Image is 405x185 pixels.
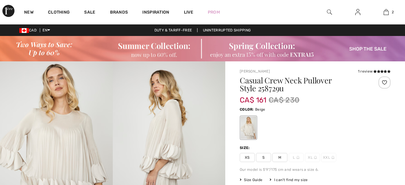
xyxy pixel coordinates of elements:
[19,28,39,32] span: CAD
[327,8,332,16] img: search the website
[240,145,251,151] div: Size:
[240,153,255,162] span: XS
[240,76,365,92] h1: Casual Crew Neck Pullover Style 258729u
[350,8,365,16] a: Sign In
[240,177,262,183] span: Size Guide
[184,9,193,15] a: Live
[19,28,29,33] img: Canadian Dollar
[392,9,394,15] span: 2
[84,10,95,16] a: Sale
[110,10,128,16] a: Brands
[2,5,14,17] img: 1ère Avenue
[255,107,265,112] span: Beige
[305,153,320,162] span: XL
[384,8,389,16] img: My Bag
[240,69,270,73] a: [PERSON_NAME]
[240,90,266,104] span: CA$ 161
[24,10,33,16] a: New
[48,10,70,16] a: Clothing
[355,8,360,16] img: My Info
[358,69,391,74] div: 1 review
[289,153,304,162] span: L
[43,28,50,32] span: EN
[296,156,299,159] img: ring-m.svg
[142,10,169,16] span: Inspiration
[241,116,256,139] div: Beige
[208,9,220,15] a: Prom
[372,8,400,16] a: 2
[256,153,271,162] span: S
[240,107,254,112] span: Color:
[314,156,317,159] img: ring-m.svg
[331,156,334,159] img: ring-m.svg
[270,177,308,183] div: I can't find my size
[321,153,336,162] span: XXL
[269,95,299,105] span: CA$ 230
[272,153,287,162] span: M
[240,167,391,172] div: Our model is 5'9"/175 cm and wears a size 6.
